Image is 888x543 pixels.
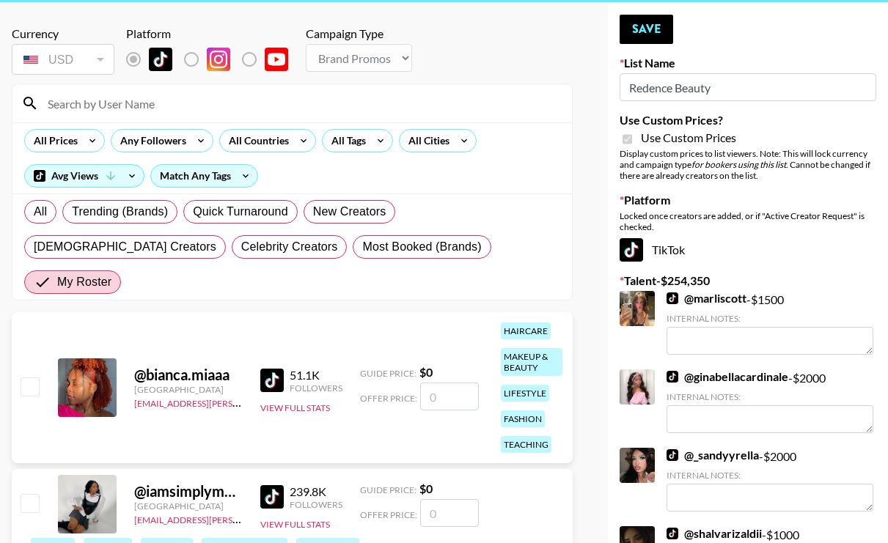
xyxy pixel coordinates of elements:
[667,369,873,433] div: - $ 2000
[620,148,876,181] div: Display custom prices to list viewers. Note: This will lock currency and campaign type . Cannot b...
[667,371,678,383] img: TikTok
[134,500,243,511] div: [GEOGRAPHIC_DATA]
[207,48,230,71] img: Instagram
[25,130,81,152] div: All Prices
[620,238,643,262] img: TikTok
[667,292,678,304] img: TikTok
[25,165,144,187] div: Avg Views
[151,165,257,187] div: Match Any Tags
[290,484,342,499] div: 239.8K
[290,368,342,383] div: 51.1K
[620,210,876,232] div: Locked once creators are added, or if "Active Creator Request" is checked.
[72,203,168,221] span: Trending (Brands)
[126,44,300,75] div: List locked to TikTok.
[323,130,369,152] div: All Tags
[260,402,330,413] button: View Full Stats
[667,528,678,539] img: TikTok
[193,203,288,221] span: Quick Turnaround
[501,385,549,402] div: lifestyle
[667,391,873,402] div: Internal Notes:
[290,383,342,394] div: Followers
[620,113,876,128] label: Use Custom Prices?
[641,130,736,145] span: Use Custom Prices
[667,448,759,462] a: @_sandyyrella
[12,41,114,78] div: Currency is locked to USD
[620,273,876,288] label: Talent - $ 254,350
[620,56,876,70] label: List Name
[667,291,873,355] div: - $ 1500
[134,395,351,409] a: [EMAIL_ADDRESS][PERSON_NAME][DOMAIN_NAME]
[220,130,292,152] div: All Countries
[241,238,338,256] span: Celebrity Creators
[12,26,114,41] div: Currency
[691,159,786,170] em: for bookers using this list
[420,499,479,527] input: 0
[260,369,284,392] img: TikTok
[501,348,562,376] div: makeup & beauty
[620,15,673,44] button: Save
[419,481,433,495] strong: $ 0
[313,203,386,221] span: New Creators
[39,92,563,115] input: Search by User Name
[420,383,479,410] input: 0
[260,519,330,530] button: View Full Stats
[362,238,481,256] span: Most Booked (Brands)
[501,410,545,427] div: fashion
[620,238,876,262] div: TikTok
[360,393,417,404] span: Offer Price:
[360,368,417,379] span: Guide Price:
[360,509,417,520] span: Offer Price:
[134,366,243,384] div: @ bianca.miaaa
[667,448,873,511] div: - $ 2000
[400,130,452,152] div: All Cities
[15,47,111,73] div: USD
[260,485,284,509] img: TikTok
[306,26,412,41] div: Campaign Type
[667,470,873,481] div: Internal Notes:
[34,238,216,256] span: [DEMOGRAPHIC_DATA] Creators
[57,273,111,291] span: My Roster
[126,26,300,41] div: Platform
[501,322,551,339] div: haircare
[667,313,873,324] div: Internal Notes:
[134,482,243,500] div: @ iamsimplymorgan
[111,130,189,152] div: Any Followers
[134,511,351,525] a: [EMAIL_ADDRESS][PERSON_NAME][DOMAIN_NAME]
[290,499,342,510] div: Followers
[360,484,417,495] span: Guide Price:
[419,365,433,379] strong: $ 0
[34,203,47,221] span: All
[501,436,551,453] div: teaching
[265,48,288,71] img: YouTube
[134,384,243,395] div: [GEOGRAPHIC_DATA]
[667,526,762,541] a: @shalvarizaldii
[149,48,172,71] img: TikTok
[667,291,746,306] a: @marliscott
[667,449,678,461] img: TikTok
[620,193,876,207] label: Platform
[667,369,788,384] a: @ginabellacardinale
